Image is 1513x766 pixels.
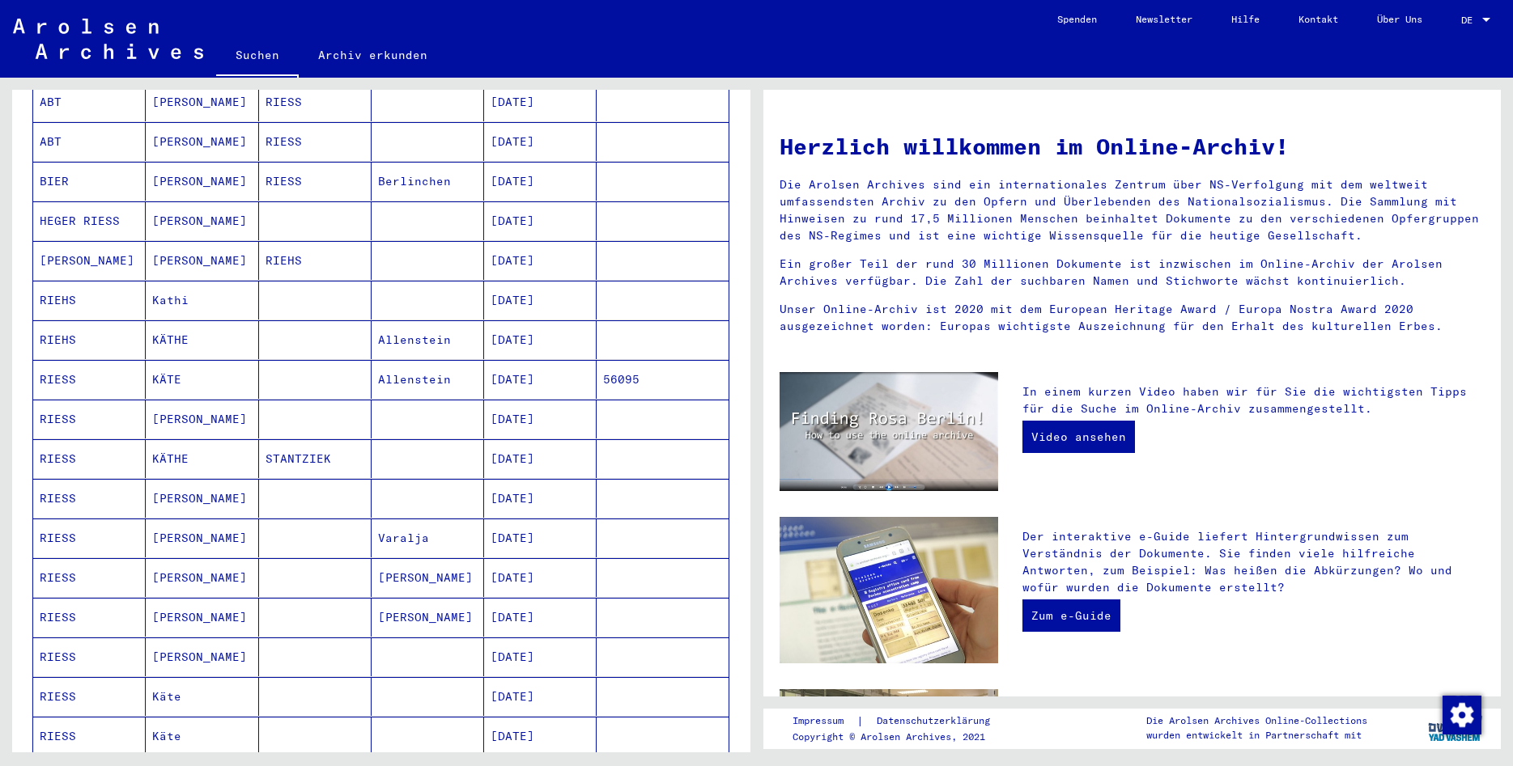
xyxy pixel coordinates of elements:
p: In einem kurzen Video haben wir für Sie die wichtigsten Tipps für die Suche im Online-Archiv zusa... [1022,383,1485,417]
mat-cell: RIESS [33,439,146,478]
p: Ein großer Teil der rund 30 Millionen Dokumente ist inzwischen im Online-Archiv der Arolsen Archi... [780,256,1485,290]
img: eguide.jpg [780,517,998,663]
mat-cell: RIESS [33,400,146,438]
mat-cell: [DATE] [484,518,597,557]
mat-cell: KÄTHE [146,439,258,478]
mat-cell: [DATE] [484,677,597,716]
mat-cell: RIEHS [33,281,146,320]
mat-cell: [PERSON_NAME] [372,558,484,597]
mat-cell: [PERSON_NAME] [146,598,258,637]
mat-cell: RIESS [259,122,372,161]
p: Die Arolsen Archives Online-Collections [1146,713,1367,728]
img: yv_logo.png [1425,708,1485,748]
mat-cell: Varalja [372,518,484,557]
mat-cell: RIESS [33,479,146,518]
mat-cell: [DATE] [484,558,597,597]
img: video.jpg [780,372,998,491]
mat-cell: [PERSON_NAME] [146,400,258,438]
mat-cell: [DATE] [484,241,597,280]
mat-cell: [DATE] [484,360,597,399]
h1: Herzlich willkommen im Online-Archiv! [780,129,1485,163]
mat-cell: [PERSON_NAME] [146,122,258,161]
mat-cell: RIESS [33,598,146,637]
mat-cell: ABT [33,122,146,161]
mat-cell: [DATE] [484,400,597,438]
mat-cell: RIESS [33,360,146,399]
mat-cell: [DATE] [484,201,597,240]
mat-cell: KÄTHE [146,320,258,359]
p: wurden entwickelt in Partnerschaft mit [1146,728,1367,743]
mat-cell: [DATE] [484,717,597,755]
img: Arolsen_neg.svg [13,19,203,59]
mat-cell: [DATE] [484,439,597,478]
mat-cell: [DATE] [484,162,597,201]
mat-cell: [DATE] [484,320,597,359]
span: DE [1461,15,1479,26]
mat-cell: [DATE] [484,479,597,518]
mat-cell: [DATE] [484,83,597,121]
mat-cell: HEGER RIESS [33,201,146,240]
mat-cell: [PERSON_NAME] [146,201,258,240]
img: Zustimmung ändern [1443,696,1481,734]
mat-cell: RIESS [33,637,146,676]
mat-cell: Käte [146,677,258,716]
mat-cell: BIER [33,162,146,201]
mat-cell: [PERSON_NAME] [372,598,484,637]
mat-cell: [PERSON_NAME] [146,241,258,280]
mat-cell: [PERSON_NAME] [146,518,258,557]
a: Datenschutzerklärung [864,713,1009,730]
p: Unser Online-Archiv ist 2020 mit dem European Heritage Award / Europa Nostra Award 2020 ausgezeic... [780,301,1485,335]
mat-cell: RIESS [259,83,372,121]
mat-cell: Allenstein [372,360,484,399]
a: Archiv erkunden [299,36,447,74]
mat-cell: RIESS [33,518,146,557]
mat-cell: RIEHS [33,320,146,359]
mat-cell: [DATE] [484,598,597,637]
mat-cell: [PERSON_NAME] [33,241,146,280]
p: Der interaktive e-Guide liefert Hintergrundwissen zum Verständnis der Dokumente. Sie finden viele... [1022,528,1485,596]
mat-cell: RIESS [33,558,146,597]
mat-cell: Berlinchen [372,162,484,201]
mat-cell: ABT [33,83,146,121]
mat-cell: 56095 [597,360,728,399]
mat-cell: [PERSON_NAME] [146,83,258,121]
p: Copyright © Arolsen Archives, 2021 [793,730,1009,744]
mat-cell: [DATE] [484,637,597,676]
mat-cell: [PERSON_NAME] [146,558,258,597]
mat-cell: RIESS [33,677,146,716]
mat-cell: RIEHS [259,241,372,280]
a: Zum e-Guide [1022,599,1120,632]
mat-cell: RIESS [33,717,146,755]
a: Impressum [793,713,856,730]
mat-cell: [DATE] [484,281,597,320]
mat-cell: [PERSON_NAME] [146,162,258,201]
mat-cell: [DATE] [484,122,597,161]
mat-cell: RIESS [259,162,372,201]
p: Die Arolsen Archives sind ein internationales Zentrum über NS-Verfolgung mit dem weltweit umfasse... [780,176,1485,244]
a: Video ansehen [1022,421,1135,453]
mat-cell: Käte [146,717,258,755]
mat-cell: STANTZIEK [259,439,372,478]
mat-cell: KÄTE [146,360,258,399]
mat-cell: [PERSON_NAME] [146,637,258,676]
mat-cell: [PERSON_NAME] [146,479,258,518]
mat-cell: Allenstein [372,320,484,359]
mat-cell: Kathi [146,281,258,320]
a: Suchen [216,36,299,78]
div: | [793,713,1009,730]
